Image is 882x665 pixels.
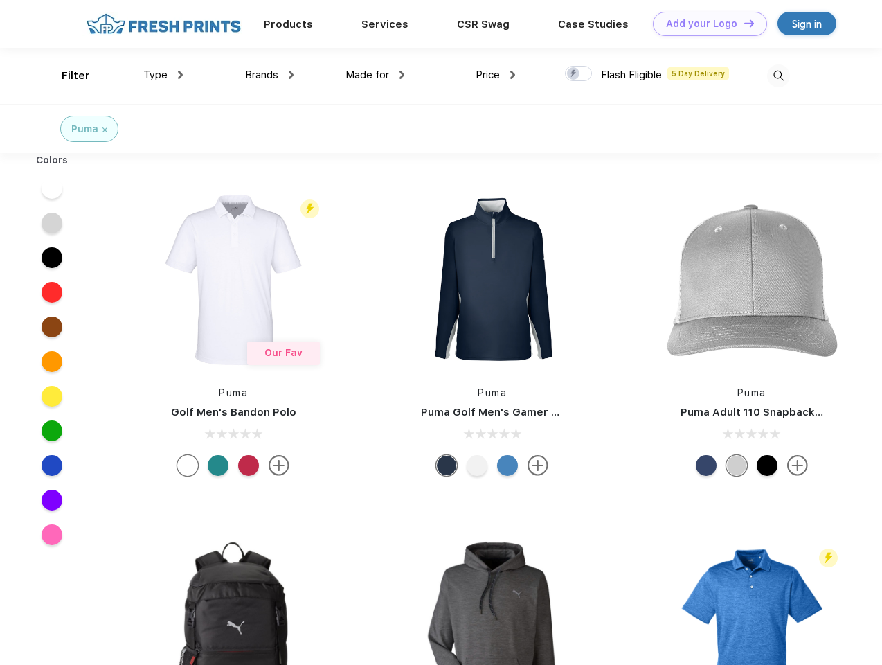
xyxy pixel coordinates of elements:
div: Green Lagoon [208,455,228,476]
img: desktop_search.svg [767,64,790,87]
div: Ski Patrol [238,455,259,476]
img: more.svg [269,455,289,476]
img: more.svg [528,455,548,476]
span: Brands [245,69,278,81]
a: Golf Men's Bandon Polo [171,406,296,418]
img: dropdown.png [178,71,183,79]
a: Sign in [777,12,836,35]
img: DT [744,19,754,27]
div: Bright White [177,455,198,476]
a: Puma [737,387,766,398]
a: Puma Golf Men's Gamer Golf Quarter-Zip [421,406,640,418]
div: Bright White [467,455,487,476]
div: Peacoat with Qut Shd [696,455,717,476]
span: Flash Eligible [601,69,662,81]
div: Colors [26,153,79,168]
img: more.svg [787,455,808,476]
img: dropdown.png [510,71,515,79]
a: Puma [478,387,507,398]
img: fo%20logo%202.webp [82,12,245,36]
img: flash_active_toggle.svg [300,199,319,218]
a: Services [361,18,408,30]
img: func=resize&h=266 [141,188,325,372]
span: Type [143,69,168,81]
img: dropdown.png [289,71,294,79]
img: flash_active_toggle.svg [819,549,838,567]
div: Bright Cobalt [497,455,518,476]
img: func=resize&h=266 [660,188,844,372]
div: Sign in [792,16,822,32]
a: Products [264,18,313,30]
div: Navy Blazer [436,455,457,476]
div: Puma [71,122,98,136]
span: Price [476,69,500,81]
div: Quarry Brt Whit [726,455,747,476]
img: dropdown.png [399,71,404,79]
div: Pma Blk Pma Blk [757,455,777,476]
a: Puma [219,387,248,398]
span: Our Fav [264,347,303,358]
img: filter_cancel.svg [102,127,107,132]
div: Add your Logo [666,18,737,30]
img: func=resize&h=266 [400,188,584,372]
span: 5 Day Delivery [667,67,729,80]
a: CSR Swag [457,18,510,30]
div: Filter [62,68,90,84]
span: Made for [345,69,389,81]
